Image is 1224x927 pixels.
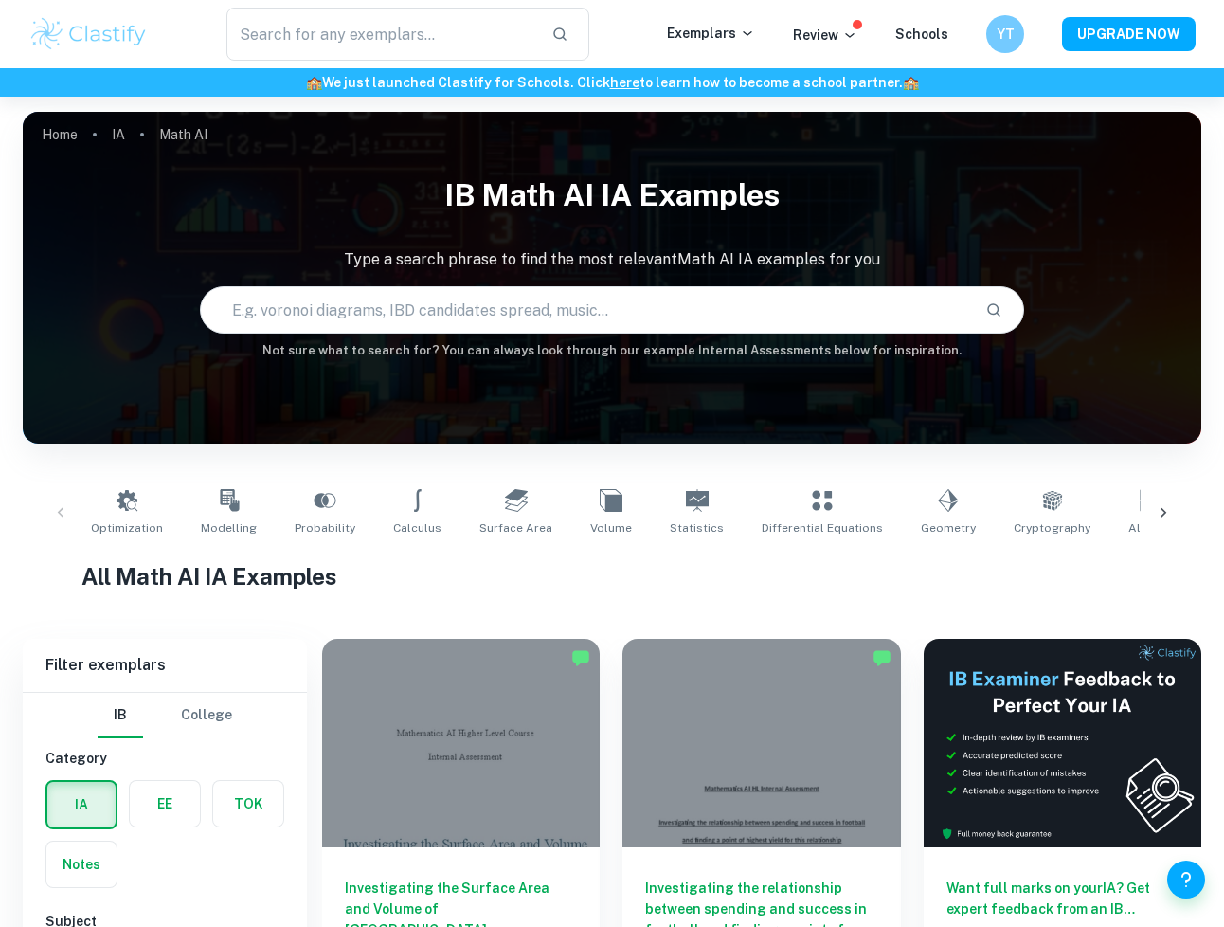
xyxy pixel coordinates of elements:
[28,15,149,53] img: Clastify logo
[924,639,1201,847] img: Thumbnail
[226,8,536,61] input: Search for any exemplars...
[946,878,1179,919] h6: Want full marks on your IA ? Get expert feedback from an IB examiner!
[42,121,78,148] a: Home
[921,519,976,536] span: Geometry
[793,25,857,45] p: Review
[23,165,1201,226] h1: IB Math AI IA examples
[23,341,1201,360] h6: Not sure what to search for? You can always look through our example Internal Assessments below f...
[159,124,207,145] p: Math AI
[986,15,1024,53] button: YT
[1014,519,1090,536] span: Cryptography
[1062,17,1196,51] button: UPGRADE NOW
[667,23,755,44] p: Exemplars
[46,842,117,887] button: Notes
[306,75,322,90] span: 🏫
[670,519,724,536] span: Statistics
[590,519,632,536] span: Volume
[91,519,163,536] span: Optimization
[81,559,1143,593] h1: All Math AI IA Examples
[903,75,919,90] span: 🏫
[23,248,1201,271] p: Type a search phrase to find the most relevant Math AI IA examples for you
[393,519,441,536] span: Calculus
[762,519,883,536] span: Differential Equations
[45,748,284,769] h6: Category
[895,27,948,42] a: Schools
[112,121,125,148] a: IA
[201,519,257,536] span: Modelling
[98,693,143,738] button: IB
[47,782,116,827] button: IA
[978,294,1010,326] button: Search
[4,72,1220,93] h6: We just launched Clastify for Schools. Click to learn how to become a school partner.
[610,75,639,90] a: here
[1167,861,1205,899] button: Help and Feedback
[571,648,590,667] img: Marked
[995,24,1017,45] h6: YT
[201,283,971,336] input: E.g. voronoi diagrams, IBD candidates spread, music...
[130,781,200,827] button: EE
[23,639,307,692] h6: Filter exemplars
[181,693,232,738] button: College
[479,519,552,536] span: Surface Area
[1128,519,1174,536] span: Algebra
[98,693,232,738] div: Filter type choice
[873,648,891,667] img: Marked
[213,781,283,827] button: TOK
[295,519,355,536] span: Probability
